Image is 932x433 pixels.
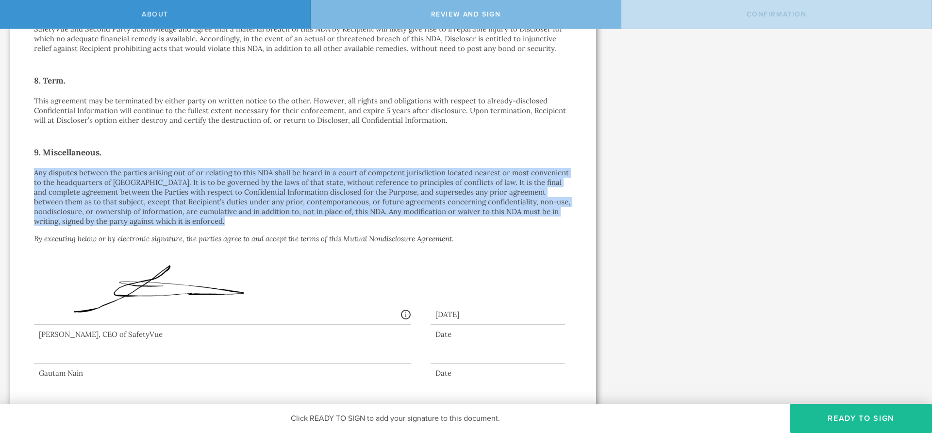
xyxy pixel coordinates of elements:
div: Date [431,368,565,378]
div: Gautam Nain [34,368,411,378]
h2: 9. Miscellaneous. [34,145,572,160]
img: NtFgCEpCABCQggZEQUKiNZKGdpgQkIAEJSEACwyOgUBvemmmxBCQgAQlIQAIjIaBQG8lCO00JSEACEpCABIZHQKE2vDXTYglI... [39,256,296,327]
p: This agreement may be terminated by either party on written notice to the other. However, all rig... [34,96,572,125]
p: . [34,234,572,244]
span: Confirmation [747,10,807,18]
button: Ready to Sign [790,404,932,433]
i: By executing below or by electronic signature, the parties agree to and accept the terms of this ... [34,234,452,243]
span: Review and sign [431,10,501,18]
p: Any disputes between the parties arising out of or relating to this NDA shall be heard in a court... [34,168,572,226]
h2: 8. Term. [34,73,572,88]
div: [DATE] [431,300,565,325]
span: About [142,10,168,18]
iframe: Chat Widget [883,357,932,404]
p: SafetyVue and Second Party acknowledge and agree that a material breach of this NDA by Recipient ... [34,24,572,53]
